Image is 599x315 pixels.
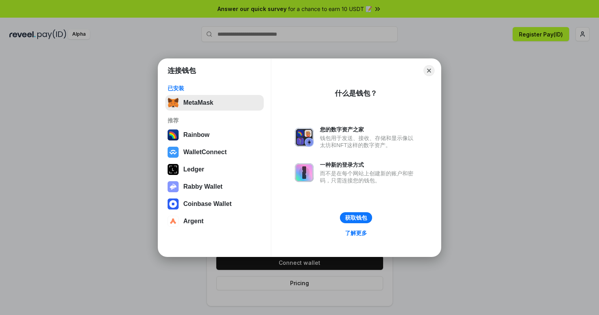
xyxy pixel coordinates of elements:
div: 而不是在每个网站上创建新的账户和密码，只需连接您的钱包。 [320,170,417,184]
img: svg+xml,%3Csvg%20width%3D%2228%22%20height%3D%2228%22%20viewBox%3D%220%200%2028%2028%22%20fill%3D... [168,147,179,158]
button: Ledger [165,162,264,177]
img: svg+xml,%3Csvg%20xmlns%3D%22http%3A%2F%2Fwww.w3.org%2F2000%2Fsvg%22%20fill%3D%22none%22%20viewBox... [168,181,179,192]
img: svg+xml,%3Csvg%20width%3D%2228%22%20height%3D%2228%22%20viewBox%3D%220%200%2028%2028%22%20fill%3D... [168,216,179,227]
a: 了解更多 [340,228,372,238]
button: Argent [165,213,264,229]
div: MetaMask [183,99,213,106]
button: Rainbow [165,127,264,143]
div: 推荐 [168,117,261,124]
button: MetaMask [165,95,264,111]
div: Argent [183,218,204,225]
img: svg+xml,%3Csvg%20width%3D%22120%22%20height%3D%22120%22%20viewBox%3D%220%200%20120%20120%22%20fil... [168,129,179,140]
div: 钱包用于发送、接收、存储和显示像以太坊和NFT这样的数字资产。 [320,135,417,149]
button: Close [424,65,435,76]
div: Ledger [183,166,204,173]
button: Rabby Wallet [165,179,264,195]
div: 什么是钱包？ [335,89,377,98]
img: svg+xml,%3Csvg%20xmlns%3D%22http%3A%2F%2Fwww.w3.org%2F2000%2Fsvg%22%20fill%3D%22none%22%20viewBox... [295,128,314,147]
img: svg+xml,%3Csvg%20xmlns%3D%22http%3A%2F%2Fwww.w3.org%2F2000%2Fsvg%22%20fill%3D%22none%22%20viewBox... [295,163,314,182]
div: Rabby Wallet [183,183,223,190]
div: 一种新的登录方式 [320,161,417,168]
div: 已安装 [168,85,261,92]
div: Rainbow [183,131,210,138]
img: svg+xml,%3Csvg%20width%3D%2228%22%20height%3D%2228%22%20viewBox%3D%220%200%2028%2028%22%20fill%3D... [168,198,179,209]
div: 了解更多 [345,229,367,237]
button: WalletConnect [165,144,264,160]
button: Coinbase Wallet [165,196,264,212]
div: Coinbase Wallet [183,200,232,208]
div: 获取钱包 [345,214,367,221]
img: svg+xml,%3Csvg%20xmlns%3D%22http%3A%2F%2Fwww.w3.org%2F2000%2Fsvg%22%20width%3D%2228%22%20height%3... [168,164,179,175]
div: WalletConnect [183,149,227,156]
button: 获取钱包 [340,212,372,223]
img: svg+xml,%3Csvg%20fill%3D%22none%22%20height%3D%2233%22%20viewBox%3D%220%200%2035%2033%22%20width%... [168,97,179,108]
h1: 连接钱包 [168,66,196,75]
div: 您的数字资产之家 [320,126,417,133]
